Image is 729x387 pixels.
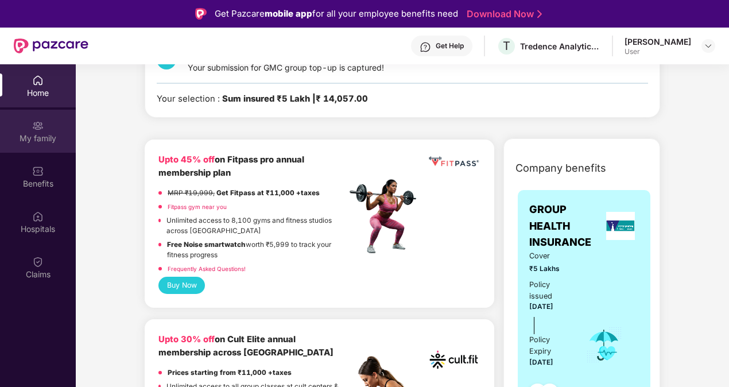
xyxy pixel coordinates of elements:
b: Sum insured ₹5 Lakh [222,94,368,104]
img: New Pazcare Logo [14,38,88,53]
b: on Fitpass pro annual membership plan [158,154,304,178]
div: User [625,47,691,56]
span: GROUP HEALTH INSURANCE [529,202,602,250]
div: [PERSON_NAME] [625,36,691,47]
p: Unlimited access to 8,100 gyms and fitness studios across [GEOGRAPHIC_DATA] [166,215,346,237]
img: cult.png [427,333,481,387]
strong: Prices starting from ₹11,000 +taxes [168,369,292,377]
strong: Free Noise smartwatch [167,241,246,249]
img: svg+xml;base64,PHN2ZyBpZD0iRHJvcGRvd24tMzJ4MzIiIHhtbG5zPSJodHRwOi8vd3d3LnczLm9yZy8yMDAwL3N2ZyIgd2... [704,41,713,51]
a: Frequently Asked Questions! [168,265,246,272]
div: Policy Expiry [529,334,570,357]
b: Upto 30% off [158,334,215,345]
img: svg+xml;base64,PHN2ZyBpZD0iQ2xhaW0iIHhtbG5zPSJodHRwOi8vd3d3LnczLm9yZy8yMDAwL3N2ZyIgd2lkdGg9IjIwIi... [32,256,44,268]
a: Fitpass gym near you [168,203,227,210]
span: Cover [529,250,570,262]
span: [DATE] [529,303,553,311]
img: fppp.png [427,153,481,170]
a: Download Now [467,8,538,20]
span: Company benefits [515,160,606,176]
img: icon [585,326,623,364]
button: Buy Now [158,277,205,293]
div: Your selection : [157,92,368,106]
del: MRP ₹19,999, [168,189,215,197]
b: Upto 45% off [158,154,215,165]
img: Stroke [537,8,542,20]
img: svg+xml;base64,PHN2ZyBpZD0iQmVuZWZpdHMiIHhtbG5zPSJodHRwOi8vd3d3LnczLm9yZy8yMDAwL3N2ZyIgd2lkdGg9Ij... [32,165,44,177]
img: svg+xml;base64,PHN2ZyBpZD0iSGVscC0zMngzMiIgeG1sbnM9Imh0dHA6Ly93d3cudzMub3JnLzIwMDAvc3ZnIiB3aWR0aD... [420,41,431,53]
div: Tredence Analytics Solutions Private Limited [520,41,600,52]
div: Policy issued [529,279,570,302]
span: [DATE] [529,358,553,366]
strong: Get Fitpass at ₹11,000 +taxes [216,189,320,197]
span: ₹5 Lakhs [529,264,570,274]
div: Get Help [436,41,464,51]
span: T [503,39,510,53]
img: fpp.png [346,176,426,257]
div: Get Pazcare for all your employee benefits need [215,7,458,21]
img: svg+xml;base64,PHN2ZyBpZD0iSG9zcGl0YWxzIiB4bWxucz0iaHR0cDovL3d3dy53My5vcmcvMjAwMC9zdmciIHdpZHRoPS... [32,211,44,222]
b: on Cult Elite annual membership across [GEOGRAPHIC_DATA] [158,334,334,358]
img: svg+xml;base64,PHN2ZyBpZD0iSG9tZSIgeG1sbnM9Imh0dHA6Ly93d3cudzMub3JnLzIwMDAvc3ZnIiB3aWR0aD0iMjAiIG... [32,75,44,86]
span: | ₹ 14,057.00 [312,94,368,104]
img: svg+xml;base64,PHN2ZyB3aWR0aD0iMjAiIGhlaWdodD0iMjAiIHZpZXdCb3g9IjAgMCAyMCAyMCIgZmlsbD0ibm9uZSIgeG... [32,120,44,131]
img: Logo [195,8,207,20]
img: insurerLogo [606,212,635,240]
strong: mobile app [265,8,312,19]
p: worth ₹5,999 to track your fitness progress [167,239,346,261]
